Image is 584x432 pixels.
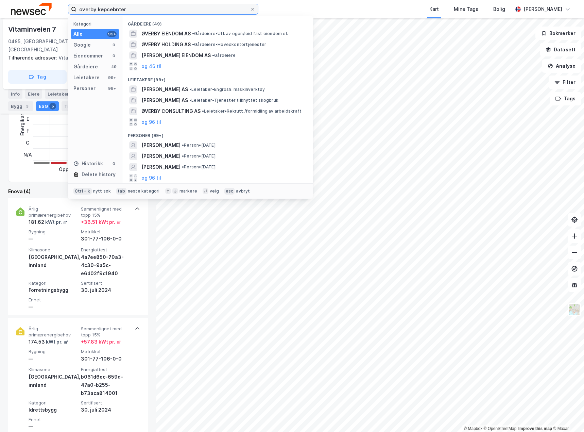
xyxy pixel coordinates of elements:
[81,229,131,235] span: Matrikkel
[29,355,78,363] div: —
[179,188,197,194] div: markere
[81,253,131,278] div: 4a7ee850-70a3-4c30-9a5c-e6d02f9c1940
[141,163,181,171] span: [PERSON_NAME]
[8,101,33,111] div: Bygg
[182,153,216,159] span: Person • [DATE]
[192,42,194,47] span: •
[81,349,131,354] span: Matrikkel
[29,400,78,406] span: Kategori
[81,373,131,397] div: b061d6ec-659d-47a0-b255-b73aca814001
[81,247,131,253] span: Energiattest
[192,31,194,36] span: •
[29,280,78,286] span: Kategori
[568,303,581,316] img: Z
[141,107,201,115] span: ØVERBY CONSULTING AS
[212,53,214,58] span: •
[18,102,27,136] div: Energikarakter
[8,24,57,35] div: Vitaminveien 7
[8,37,96,54] div: 0485, [GEOGRAPHIC_DATA], [GEOGRAPHIC_DATA]
[182,153,184,159] span: •
[45,338,68,346] div: kWt pr. ㎡
[518,426,552,431] a: Improve this map
[73,21,119,27] div: Kategori
[111,53,117,59] div: 0
[11,3,52,15] img: newsec-logo.f6e21ccffca1b3a03d2d.png
[8,54,143,62] div: Vitaminveien 9
[542,59,581,73] button: Analyse
[59,165,109,173] div: Oppvarmingskarakter
[81,406,131,414] div: 30. juli 2024
[73,160,103,168] div: Historikk
[29,422,78,431] div: —
[29,218,68,226] div: 181.62
[141,174,161,182] button: og 96 til
[36,101,59,111] div: ESG
[45,89,85,99] div: Leietakere
[29,406,78,414] div: Idrettsbygg
[141,62,161,70] button: og 46 til
[236,188,250,194] div: avbryt
[29,367,78,372] span: Klimasone
[122,72,313,84] div: Leietakere (99+)
[73,73,100,82] div: Leietakere
[189,87,265,92] span: Leietaker • Engrosh. maskinverktøy
[202,109,204,114] span: •
[29,253,78,269] div: [GEOGRAPHIC_DATA], innland
[141,30,191,38] span: ØVERBY EIENDOM AS
[81,400,131,406] span: Sertifisert
[93,188,111,194] div: nytt søk
[81,286,131,294] div: 30. juli 2024
[62,101,108,111] div: Transaksjoner
[550,399,584,432] iframe: Chat Widget
[192,31,288,36] span: Gårdeiere • Utl. av egen/leid fast eiendom el.
[29,417,78,422] span: Enhet
[29,247,78,253] span: Klimasone
[29,229,78,235] span: Bygning
[128,188,160,194] div: neste kategori
[29,326,78,338] span: Årlig primærenergibehov
[23,125,32,137] div: F
[107,86,117,91] div: 99+
[73,52,103,60] div: Eiendommer
[429,5,439,13] div: Kart
[81,280,131,286] span: Sertifisert
[29,303,78,311] div: —
[484,426,517,431] a: OpenStreetMap
[493,5,505,13] div: Bolig
[454,5,478,13] div: Mine Tags
[8,89,22,99] div: Info
[141,85,188,94] span: [PERSON_NAME] AS
[535,27,581,40] button: Bokmerker
[111,161,117,166] div: 0
[73,30,83,38] div: Alle
[122,16,313,28] div: Gårdeiere (49)
[29,286,78,294] div: Forretningsbygg
[8,55,58,61] span: Tilhørende adresser:
[29,349,78,354] span: Bygning
[550,399,584,432] div: Kontrollprogram for chat
[107,31,117,37] div: 99+
[141,96,188,104] span: [PERSON_NAME] AS
[464,426,482,431] a: Mapbox
[111,42,117,48] div: 0
[141,40,191,49] span: ØVERBY HOLDING AS
[29,297,78,303] span: Enhet
[49,103,56,110] div: 5
[141,141,181,149] span: [PERSON_NAME]
[29,373,78,389] div: [GEOGRAPHIC_DATA], innland
[81,235,131,243] div: 301-77-106-0-0
[82,170,116,179] div: Delete history
[73,41,91,49] div: Google
[212,53,236,58] span: Gårdeiere
[81,206,131,218] span: Sammenlignet med topp 15%
[122,128,313,140] div: Personer (99+)
[81,355,131,363] div: 301-77-106-0-0
[24,103,31,110] div: 3
[23,113,32,125] div: E
[141,51,211,60] span: [PERSON_NAME] EIENDOM AS
[81,367,131,372] span: Energiattest
[107,75,117,80] div: 99+
[192,42,266,47] span: Gårdeiere • Hovedkontortjenester
[141,152,181,160] span: [PERSON_NAME]
[81,218,121,226] div: + 36.51 kWt pr. ㎡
